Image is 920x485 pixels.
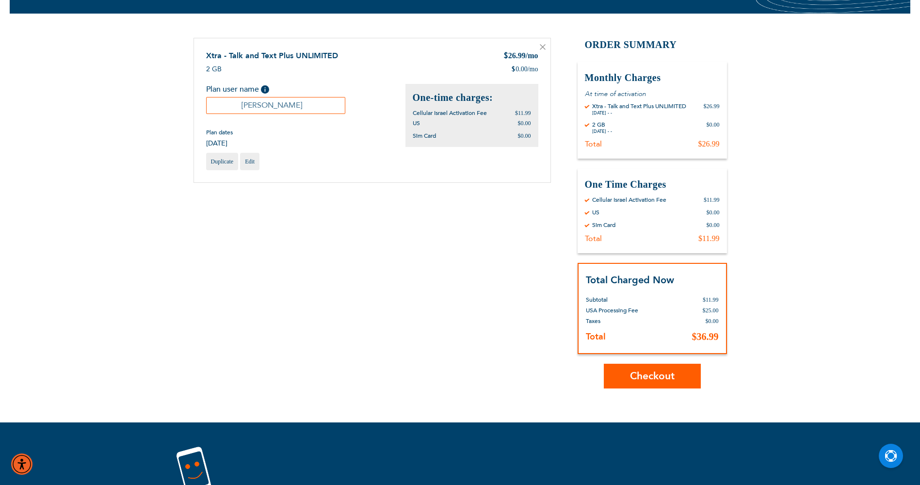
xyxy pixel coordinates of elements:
[704,196,720,204] div: $11.99
[586,316,674,326] th: Taxes
[528,65,538,74] span: /mo
[503,51,508,62] span: $
[585,234,602,243] div: Total
[206,65,222,74] span: 2 GB
[592,221,615,229] div: Sim Card
[692,331,719,342] span: $36.99
[586,287,674,305] th: Subtotal
[592,121,612,129] div: 2 GB
[586,274,674,287] strong: Total Charged Now
[413,91,531,104] h2: One-time charges:
[206,139,233,148] span: [DATE]
[604,364,701,388] button: Checkout
[630,369,675,383] span: Checkout
[413,109,487,117] span: Cellular Israel Activation Fee
[413,132,436,140] span: Sim Card
[592,110,686,116] div: [DATE] - -
[261,85,269,94] span: Help
[703,307,719,314] span: $25.00
[592,196,666,204] div: Cellular Israel Activation Fee
[706,318,719,324] span: $0.00
[585,178,720,191] h3: One Time Charges
[206,84,259,95] span: Plan user name
[707,209,720,216] div: $0.00
[586,331,606,343] strong: Total
[11,453,32,475] div: Accessibility Menu
[698,139,720,149] div: $26.99
[592,209,599,216] div: US
[206,153,239,170] a: Duplicate
[707,221,720,229] div: $0.00
[707,121,720,134] div: $0.00
[206,50,338,61] a: Xtra - Talk and Text Plus UNLIMITED
[592,102,686,110] div: Xtra - Talk and Text Plus UNLIMITED
[240,153,259,170] a: Edit
[698,234,719,243] div: $11.99
[518,132,531,139] span: $0.00
[585,89,720,98] p: At time of activation
[704,102,720,116] div: $26.99
[211,158,234,165] span: Duplicate
[703,296,719,303] span: $11.99
[585,71,720,84] h3: Monthly Charges
[206,129,233,136] span: Plan dates
[413,119,420,127] span: US
[245,158,255,165] span: Edit
[592,129,612,134] div: [DATE] - -
[578,38,727,52] h2: Order Summary
[586,307,638,314] span: USA Processing Fee
[515,110,531,116] span: $11.99
[511,65,538,74] div: 0.00
[518,120,531,127] span: $0.00
[503,50,538,62] div: 26.99
[585,139,602,149] div: Total
[511,65,516,74] span: $
[526,51,538,60] span: /mo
